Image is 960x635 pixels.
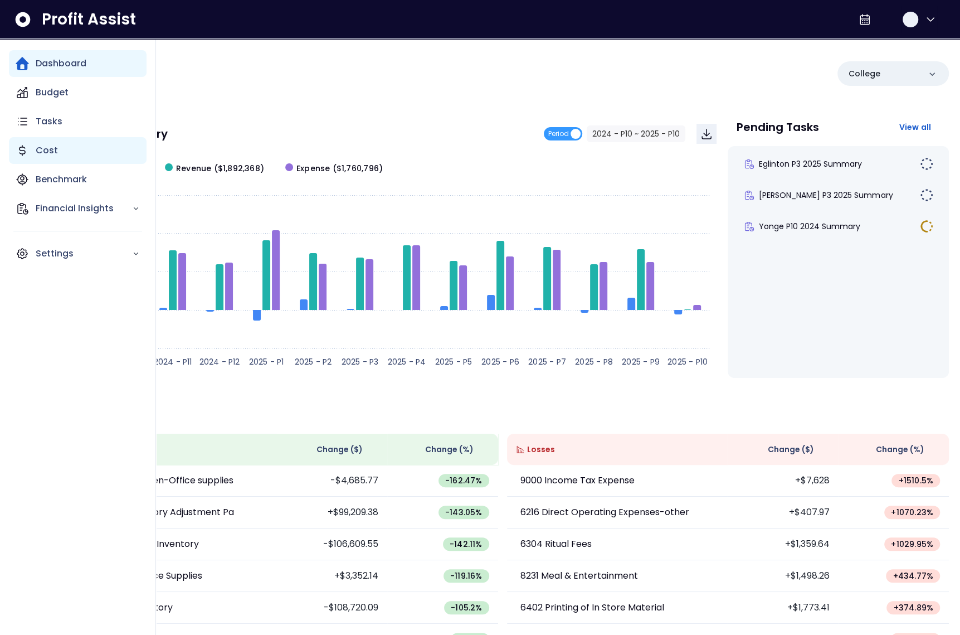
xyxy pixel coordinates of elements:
[759,221,860,232] span: Yonge P10 2024 Summary
[277,497,387,529] td: +$99,209.38
[445,475,483,486] span: -162.47 %
[768,444,814,455] span: Change ( $ )
[898,475,933,486] span: + 1510.5 %
[445,507,483,518] span: -143.05 %
[154,356,192,367] text: 2024 - P11
[450,570,483,581] span: -119.16 %
[481,356,519,367] text: 2025 - P6
[451,602,482,613] span: -105.2 %
[728,465,838,497] td: +$7,628
[176,163,264,174] span: Revenue ($1,892,368)
[548,127,569,140] span: Period
[893,602,933,613] span: + 374.89 %
[277,465,387,497] td: -$4,685.77
[342,356,379,367] text: 2025 - P3
[520,506,689,519] p: 6216 Direct Operating Expenses-other
[891,539,933,550] span: + 1029.95 %
[249,356,284,367] text: 2025 - P1
[899,122,931,133] span: View all
[737,122,819,133] p: Pending Tasks
[876,444,924,455] span: Change (%)
[528,356,566,367] text: 2025 - P7
[890,117,940,137] button: View all
[36,86,69,99] p: Budget
[36,202,132,215] p: Financial Insights
[759,190,893,201] span: [PERSON_NAME] P3 2025 Summary
[849,68,880,80] p: College
[36,173,87,186] p: Benchmark
[728,560,838,592] td: +$1,498.26
[920,188,933,202] img: Not yet Started
[575,356,613,367] text: 2025 - P8
[295,356,332,367] text: 2025 - P2
[527,444,555,455] span: Losses
[696,124,717,144] button: Download
[920,157,933,171] img: Not yet Started
[728,592,838,624] td: +$1,773.41
[520,569,638,583] p: 8231 Meal & Entertainment
[893,570,933,581] span: + 434.77 %
[435,356,472,367] text: 2025 - P5
[36,115,62,128] p: Tasks
[296,163,383,174] span: Expense ($1,760,796)
[728,497,838,529] td: +$407.97
[920,220,933,233] img: In Progress
[728,529,838,560] td: +$1,359.64
[667,356,708,367] text: 2025 - P10
[520,601,664,614] p: 6402 Printing of In Store Material
[425,444,474,455] span: Change (%)
[36,247,132,260] p: Settings
[277,529,387,560] td: -$106,609.55
[36,144,58,157] p: Cost
[316,444,363,455] span: Change ( $ )
[277,560,387,592] td: +$3,352.14
[56,409,949,420] p: Wins & Losses
[759,158,862,169] span: Eglinton P3 2025 Summary
[520,474,635,487] p: 9000 Income Tax Expense
[587,125,685,142] button: 2024 - P10 ~ 2025 - P10
[388,356,426,367] text: 2025 - P4
[277,592,387,624] td: -$108,720.09
[36,57,86,70] p: Dashboard
[199,356,240,367] text: 2024 - P12
[42,9,136,30] span: Profit Assist
[622,356,660,367] text: 2025 - P9
[891,507,933,518] span: + 1070.23 %
[520,537,592,551] p: 6304 Ritual Fees
[450,539,483,550] span: -142.11 %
